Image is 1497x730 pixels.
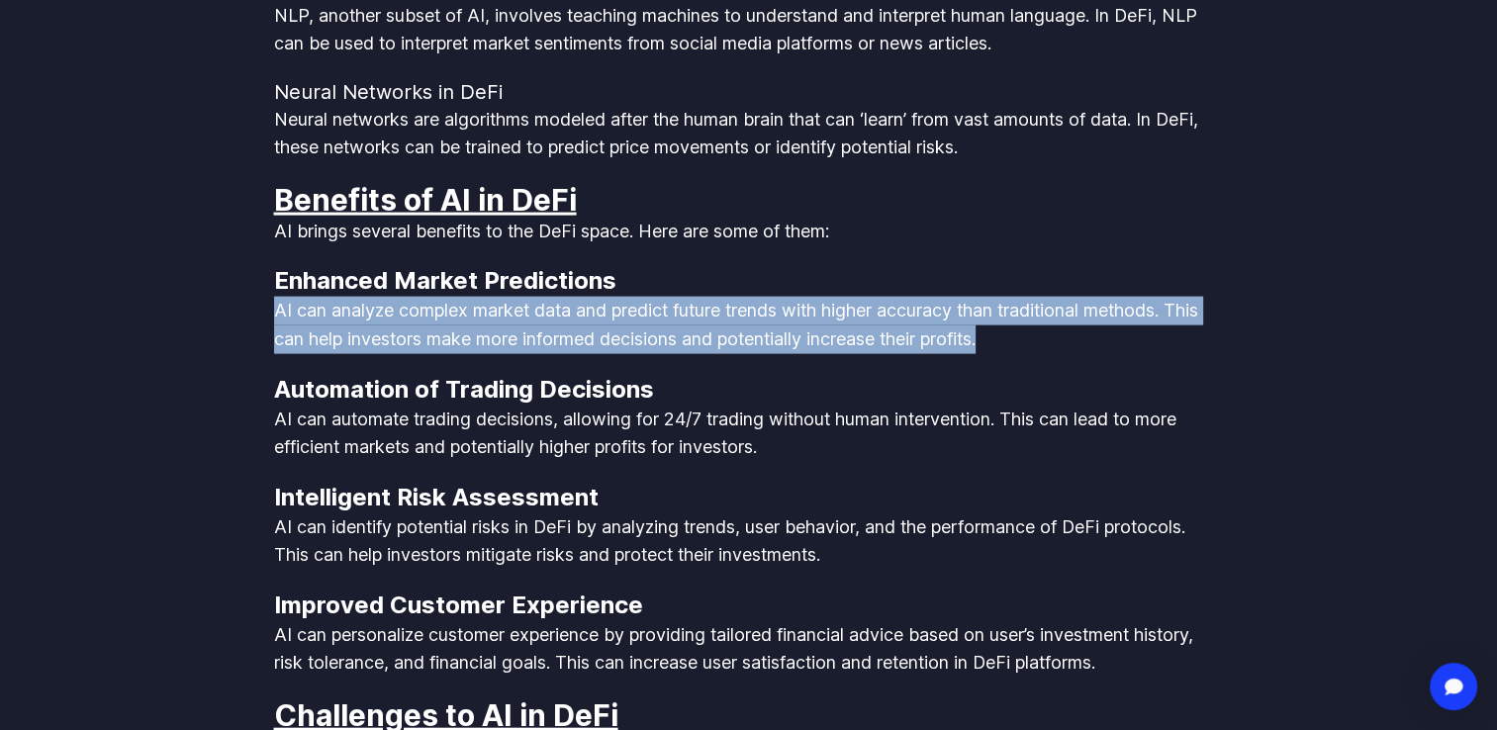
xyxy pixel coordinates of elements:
[274,78,1224,106] h4: Neural Networks in DeFi
[274,218,1224,246] p: AI brings several benefits to the DeFi space. Here are some of them:
[274,266,616,295] strong: Enhanced Market Predictions
[274,621,1224,678] p: AI can personalize customer experience by providing tailored financial advice based on user’s inv...
[274,591,643,619] strong: Improved Customer Experience
[274,406,1224,462] p: AI can automate trading decisions, allowing for 24/7 trading without human intervention. This can...
[274,297,1224,353] p: AI can analyze complex market data and predict future trends with higher accuracy than traditiona...
[1430,663,1477,710] div: Open Intercom Messenger
[274,375,654,404] strong: Automation of Trading Decisions
[274,483,599,511] strong: Intelligent Risk Assessment
[274,513,1224,570] p: AI can identify potential risks in DeFi by analyzing trends, user behavior, and the performance o...
[274,2,1224,58] p: NLP, another subset of AI, involves teaching machines to understand and interpret human language....
[274,106,1224,162] p: Neural networks are algorithms modeled after the human brain that can ‘learn’ from vast amounts o...
[274,182,577,218] mark: Benefits of AI in DeFi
